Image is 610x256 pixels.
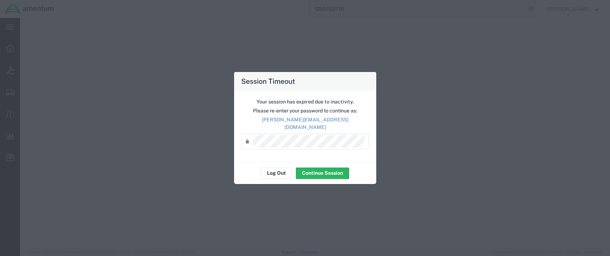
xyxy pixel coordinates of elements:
[261,168,292,179] button: Log Out
[296,168,349,179] button: Continue Session
[242,107,369,115] p: Please re-enter your password to continue as:
[242,116,369,131] p: [PERSON_NAME][EMAIL_ADDRESS][DOMAIN_NAME]
[242,98,369,106] p: Your session has expired due to inactivity.
[241,76,295,86] h4: Session Timeout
